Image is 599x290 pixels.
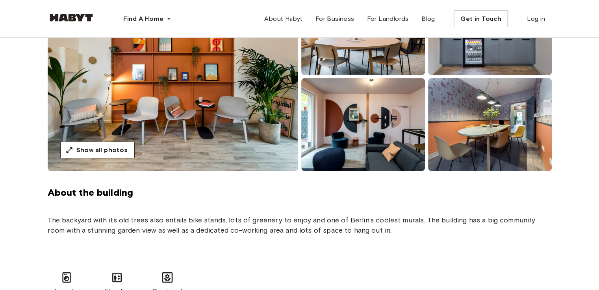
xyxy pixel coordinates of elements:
[117,11,178,27] button: Find A Home
[460,14,501,24] span: Get in Touch
[521,11,551,27] a: Log in
[421,14,435,24] span: Blog
[360,11,415,27] a: For Landlords
[367,14,408,24] span: For Landlords
[428,78,552,171] img: room-image
[76,145,128,155] span: Show all photos
[258,11,309,27] a: About Habyt
[301,78,425,171] img: room-image
[48,215,552,235] p: The backyard with its old trees also entails bike stands, lots of greenery to enjoy and one of Be...
[48,14,95,22] img: Habyt
[527,14,545,24] span: Log in
[123,14,163,24] span: Find A Home
[315,14,354,24] span: For Business
[60,142,135,158] button: Show all photos
[309,11,361,27] a: For Business
[415,11,441,27] a: Blog
[48,187,552,198] span: About the building
[454,11,508,27] button: Get in Touch
[264,14,302,24] span: About Habyt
